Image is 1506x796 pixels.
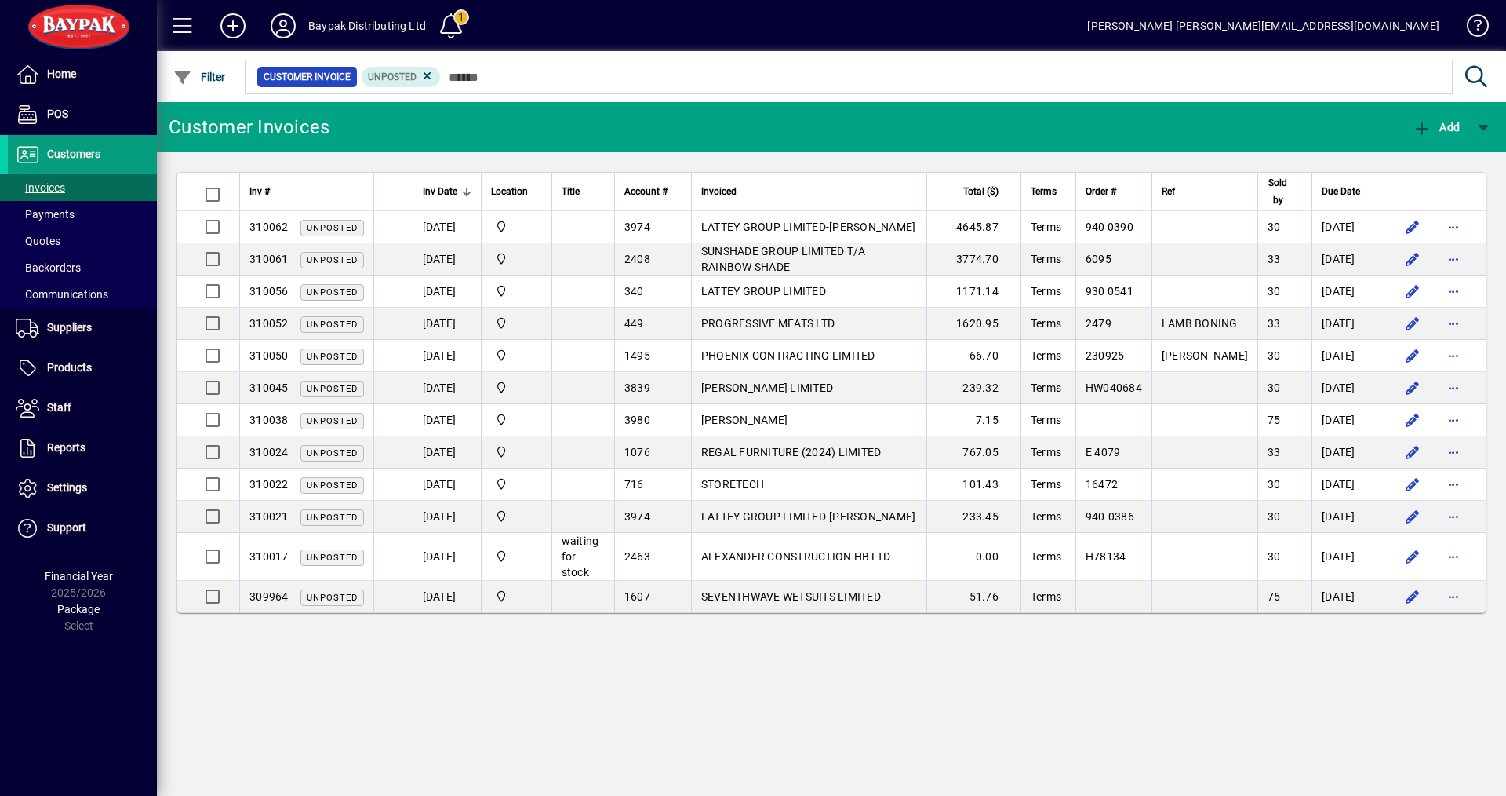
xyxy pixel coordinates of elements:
span: Order # [1086,183,1116,200]
td: [DATE] [413,581,481,612]
span: 310056 [249,285,289,298]
button: More options [1441,472,1466,497]
button: Edit [1400,544,1425,569]
td: [DATE] [413,533,481,581]
button: Edit [1400,246,1425,272]
span: 230925 [1086,349,1125,362]
span: 940 0390 [1086,221,1133,233]
a: Backorders [8,254,157,281]
span: 30 [1268,550,1281,563]
span: Terms [1031,285,1061,298]
span: Baypak - Onekawa [491,548,542,565]
span: Unposted [307,593,358,603]
button: More options [1441,214,1466,239]
button: Add [208,12,258,40]
a: Communications [8,281,157,308]
button: Edit [1400,584,1425,609]
span: LAMB BONING [1162,317,1238,330]
a: Suppliers [8,309,157,348]
button: Edit [1400,214,1425,239]
span: 33 [1268,253,1281,265]
button: More options [1441,584,1466,609]
span: Terms [1031,446,1061,458]
span: Communications [16,288,108,301]
span: PROGRESSIVE MEATS LTD [701,317,835,330]
button: Add [1409,113,1464,141]
span: Support [47,521,86,534]
span: LATTEY GROUP LIMITED-[PERSON_NAME] [701,221,916,233]
td: [DATE] [1311,211,1384,243]
span: 310024 [249,446,289,458]
mat-chip: Customer Invoice Status: Unposted [362,67,441,87]
span: Terms [1031,510,1061,523]
a: Staff [8,389,157,428]
span: 2479 [1086,317,1111,330]
td: 66.70 [926,340,1020,372]
button: More options [1441,407,1466,433]
a: Invoices [8,174,157,201]
span: waiting for stock [562,535,599,579]
button: Edit [1400,472,1425,497]
span: Baypak - Onekawa [491,476,542,493]
span: E 4079 [1086,446,1121,458]
span: Unposted [307,255,358,265]
span: Terms [1031,590,1061,603]
span: 3974 [624,510,650,523]
span: 75 [1268,414,1281,426]
span: Terms [1031,317,1061,330]
span: Terms [1031,478,1061,491]
div: Account # [624,183,682,200]
span: Baypak - Onekawa [491,283,542,300]
span: Unposted [307,513,358,523]
span: Invoices [16,181,65,194]
span: 310021 [249,510,289,523]
span: 310017 [249,550,289,563]
td: 239.32 [926,372,1020,404]
a: Payments [8,201,157,228]
td: [DATE] [413,308,481,340]
td: [DATE] [1311,581,1384,612]
span: Baypak - Onekawa [491,218,542,236]
span: 310062 [249,221,289,233]
button: Profile [258,12,308,40]
td: [DATE] [1311,501,1384,533]
td: [DATE] [1311,372,1384,404]
span: 310052 [249,317,289,330]
button: More options [1441,375,1466,400]
td: [DATE] [1311,340,1384,372]
span: Due Date [1322,183,1360,200]
a: Quotes [8,228,157,254]
div: Sold by [1268,174,1302,209]
span: Location [491,183,528,200]
span: 30 [1268,285,1281,298]
div: Inv Date [423,183,471,200]
span: SUNSHADE GROUP LIMITED T/A RAINBOW SHADE [701,245,866,273]
span: Reports [47,441,85,454]
span: Unposted [307,480,358,491]
span: Title [562,183,580,200]
span: Package [57,603,100,615]
td: [DATE] [413,211,481,243]
span: Unposted [307,223,358,233]
span: 30 [1268,478,1281,491]
td: [DATE] [413,243,481,276]
div: Due Date [1322,183,1374,200]
span: 3980 [624,414,650,426]
span: Inv Date [423,183,457,200]
span: Baypak - Onekawa [491,379,542,396]
span: 30 [1268,382,1281,394]
span: Terms [1031,221,1061,233]
a: Reports [8,429,157,468]
span: Total ($) [963,183,999,200]
div: Customer Invoices [169,115,329,140]
span: 940-0386 [1086,510,1134,523]
span: 30 [1268,349,1281,362]
span: 310050 [249,349,289,362]
span: Unposted [307,319,358,330]
span: 930 0541 [1086,285,1133,298]
span: HW040684 [1086,382,1142,394]
div: [PERSON_NAME] [PERSON_NAME][EMAIL_ADDRESS][DOMAIN_NAME] [1087,13,1439,38]
span: 1607 [624,590,650,603]
button: Edit [1400,407,1425,433]
span: Terms [1031,414,1061,426]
